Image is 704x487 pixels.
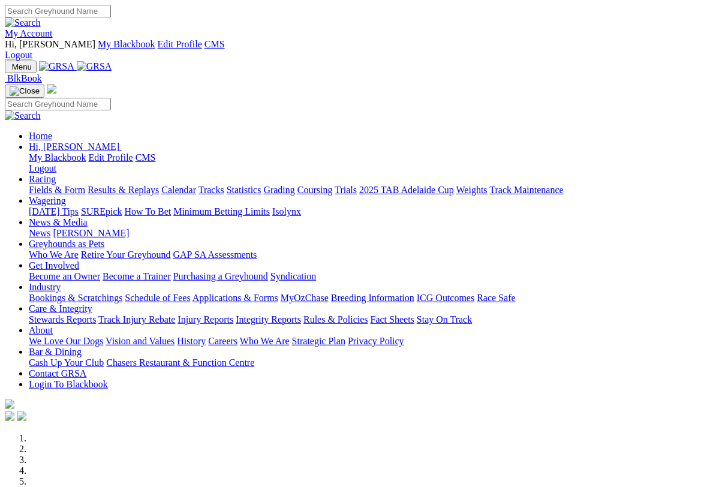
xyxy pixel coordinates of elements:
[331,293,414,303] a: Breeding Information
[29,185,85,195] a: Fields & Form
[29,196,66,206] a: Wagering
[125,293,190,303] a: Schedule of Fees
[335,185,357,195] a: Trials
[29,357,104,368] a: Cash Up Your Club
[29,260,79,270] a: Get Involved
[177,336,206,346] a: History
[417,314,472,324] a: Stay On Track
[29,239,104,249] a: Greyhounds as Pets
[204,39,225,49] a: CMS
[5,17,41,28] img: Search
[17,411,26,421] img: twitter.svg
[103,271,171,281] a: Become a Trainer
[490,185,564,195] a: Track Maintenance
[29,282,61,292] a: Industry
[77,61,112,72] img: GRSA
[5,98,111,110] input: Search
[81,206,122,217] a: SUREpick
[29,325,53,335] a: About
[5,399,14,409] img: logo-grsa-white.png
[272,206,301,217] a: Isolynx
[29,314,699,325] div: Care & Integrity
[29,152,86,163] a: My Blackbook
[270,271,316,281] a: Syndication
[227,185,261,195] a: Statistics
[29,303,92,314] a: Care & Integrity
[29,142,122,152] a: Hi, [PERSON_NAME]
[371,314,414,324] a: Fact Sheets
[29,368,86,378] a: Contact GRSA
[88,185,159,195] a: Results & Replays
[29,249,699,260] div: Greyhounds as Pets
[240,336,290,346] a: Who We Are
[98,314,175,324] a: Track Injury Rebate
[5,85,44,98] button: Toggle navigation
[297,185,333,195] a: Coursing
[136,152,156,163] a: CMS
[5,411,14,421] img: facebook.svg
[477,293,515,303] a: Race Safe
[29,228,699,239] div: News & Media
[177,314,233,324] a: Injury Reports
[29,217,88,227] a: News & Media
[12,62,32,71] span: Menu
[208,336,237,346] a: Careers
[5,5,111,17] input: Search
[292,336,345,346] a: Strategic Plan
[29,249,79,260] a: Who We Are
[5,50,32,60] a: Logout
[98,39,155,49] a: My Blackbook
[281,293,329,303] a: MyOzChase
[29,293,699,303] div: Industry
[29,163,56,173] a: Logout
[5,39,699,61] div: My Account
[29,185,699,196] div: Racing
[29,131,52,141] a: Home
[173,271,268,281] a: Purchasing a Greyhound
[29,174,56,184] a: Racing
[29,206,79,217] a: [DATE] Tips
[29,271,100,281] a: Become an Owner
[5,61,37,73] button: Toggle navigation
[348,336,404,346] a: Privacy Policy
[47,84,56,94] img: logo-grsa-white.png
[29,336,699,347] div: About
[29,152,699,174] div: Hi, [PERSON_NAME]
[264,185,295,195] a: Grading
[359,185,454,195] a: 2025 TAB Adelaide Cup
[10,86,40,96] img: Close
[161,185,196,195] a: Calendar
[236,314,301,324] a: Integrity Reports
[39,61,74,72] img: GRSA
[106,357,254,368] a: Chasers Restaurant & Function Centre
[417,293,474,303] a: ICG Outcomes
[29,271,699,282] div: Get Involved
[29,379,108,389] a: Login To Blackbook
[158,39,202,49] a: Edit Profile
[29,336,103,346] a: We Love Our Dogs
[29,142,119,152] span: Hi, [PERSON_NAME]
[29,228,50,238] a: News
[192,293,278,303] a: Applications & Forms
[303,314,368,324] a: Rules & Policies
[29,357,699,368] div: Bar & Dining
[5,39,95,49] span: Hi, [PERSON_NAME]
[5,28,53,38] a: My Account
[29,293,122,303] a: Bookings & Scratchings
[198,185,224,195] a: Tracks
[456,185,488,195] a: Weights
[173,249,257,260] a: GAP SA Assessments
[106,336,175,346] a: Vision and Values
[173,206,270,217] a: Minimum Betting Limits
[53,228,129,238] a: [PERSON_NAME]
[5,73,42,83] a: BlkBook
[7,73,42,83] span: BlkBook
[125,206,172,217] a: How To Bet
[29,347,82,357] a: Bar & Dining
[5,110,41,121] img: Search
[29,314,96,324] a: Stewards Reports
[81,249,171,260] a: Retire Your Greyhound
[89,152,133,163] a: Edit Profile
[29,206,699,217] div: Wagering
